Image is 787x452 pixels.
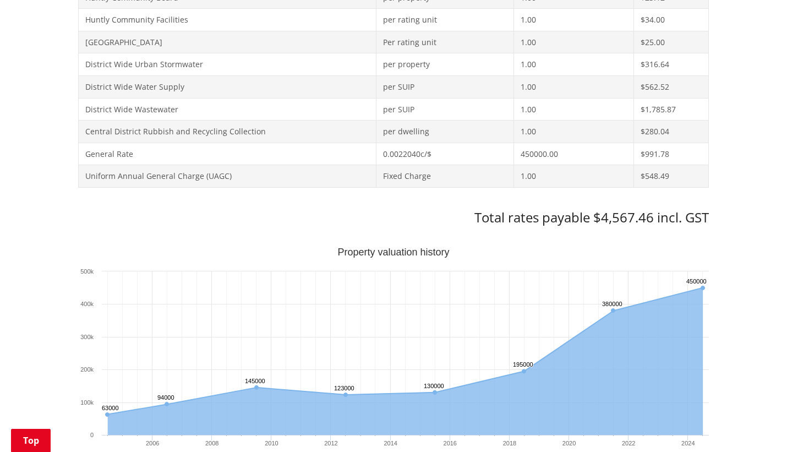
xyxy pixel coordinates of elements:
td: District Wide Urban Stormwater [79,53,376,76]
text: 94000 [157,394,174,401]
text: 2012 [324,440,337,446]
td: Per rating unit [376,31,514,53]
text: 2014 [384,440,397,446]
td: 1.00 [513,98,633,121]
path: Sunday, Jun 30, 12:00, 450,000. Capital Value. [701,286,705,290]
text: 2010 [265,440,278,446]
text: 123000 [334,385,354,391]
td: 1.00 [513,9,633,31]
text: 2016 [444,440,457,446]
td: 1.00 [513,53,633,76]
text: 380000 [602,301,622,307]
td: 450000.00 [513,143,633,165]
text: 2020 [562,440,576,446]
td: $25.00 [633,31,708,53]
td: per property [376,53,514,76]
td: 1.00 [513,121,633,143]
td: $562.52 [633,75,708,98]
td: $280.04 [633,121,708,143]
text: 100k [80,399,94,406]
path: Wednesday, Jun 30, 12:00, 380,000. Capital Value. [611,308,615,313]
text: 2006 [146,440,159,446]
td: General Rate [79,143,376,165]
text: 200k [80,366,94,373]
td: $1,785.87 [633,98,708,121]
text: 2008 [205,440,218,446]
path: Tuesday, Jun 30, 12:00, 145,000. Capital Value. [254,385,259,390]
path: Friday, Jun 30, 12:00, 94,000. Capital Value. [165,402,169,406]
text: 0 [90,432,94,438]
text: 2024 [681,440,695,446]
text: 2018 [503,440,516,446]
td: Uniform Annual General Charge (UAGC) [79,165,376,188]
text: 63000 [102,405,119,411]
text: 500k [80,268,94,275]
text: 450000 [686,278,707,285]
td: per rating unit [376,9,514,31]
text: 130000 [424,383,444,389]
text: 300k [80,334,94,340]
td: Fixed Charge [376,165,514,188]
td: 1.00 [513,165,633,188]
td: Central District Rubbish and Recycling Collection [79,121,376,143]
text: Property valuation history [337,247,449,258]
td: $548.49 [633,165,708,188]
path: Saturday, Jun 30, 12:00, 123,000. Capital Value. [343,393,348,397]
td: 1.00 [513,31,633,53]
td: 0.0022040c/$ [376,143,514,165]
td: per dwelling [376,121,514,143]
td: per SUIP [376,98,514,121]
td: [GEOGRAPHIC_DATA] [79,31,376,53]
path: Wednesday, Jun 30, 12:00, 63,000. Capital Value. [105,412,110,417]
td: per SUIP [376,75,514,98]
path: Saturday, Jun 30, 12:00, 195,000. Capital Value. [522,369,526,373]
text: 400k [80,301,94,307]
td: $316.64 [633,53,708,76]
td: $991.78 [633,143,708,165]
text: 145000 [245,378,265,384]
td: 1.00 [513,75,633,98]
td: $34.00 [633,9,708,31]
text: 2022 [622,440,635,446]
td: Huntly Community Facilities [79,9,376,31]
a: Top [11,429,51,452]
text: 195000 [513,361,533,368]
td: District Wide Wastewater [79,98,376,121]
h3: Total rates payable $4,567.46 incl. GST [78,210,709,226]
path: Tuesday, Jun 30, 12:00, 130,000. Capital Value. [433,390,437,394]
td: District Wide Water Supply [79,75,376,98]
